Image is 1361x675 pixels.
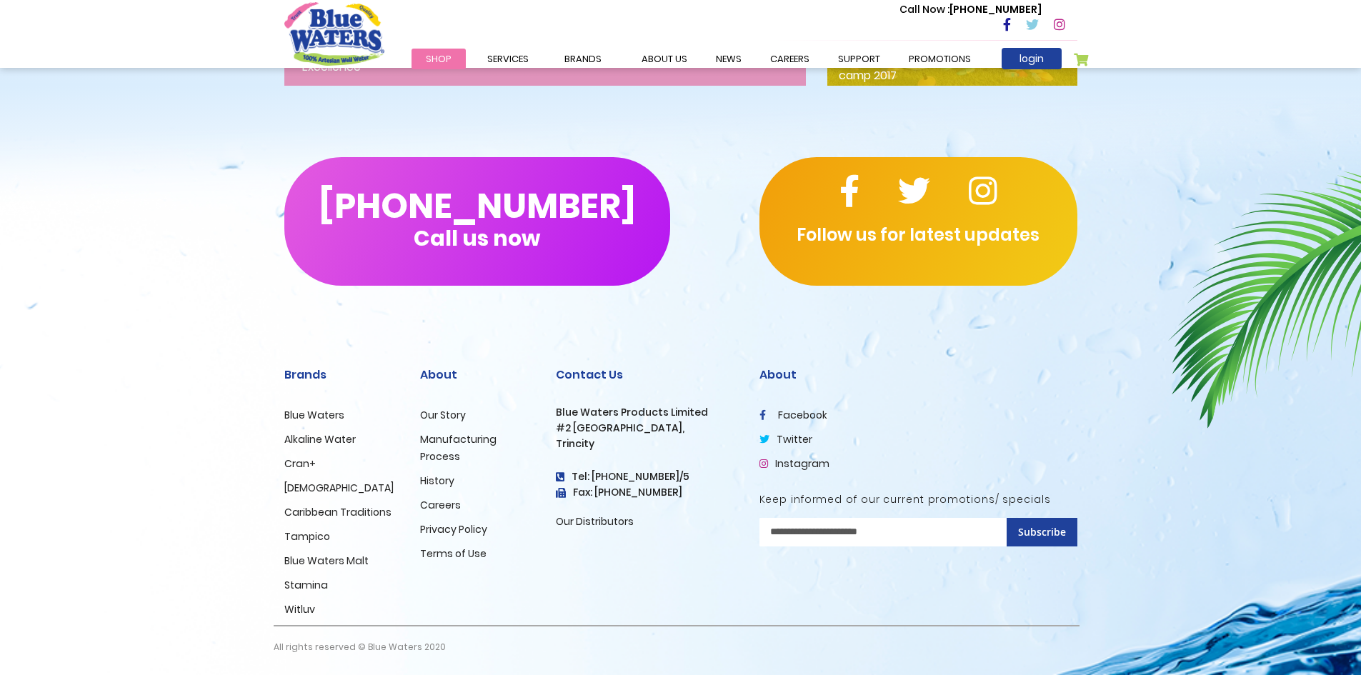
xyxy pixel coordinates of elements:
a: Caribbean Traditions [284,505,392,519]
a: Terms of Use [420,546,487,561]
button: Subscribe [1007,518,1077,546]
a: Careers [420,498,461,512]
span: Shop [426,52,452,66]
a: twitter [759,432,812,446]
h2: Contact Us [556,368,738,381]
h4: Tel: [PHONE_NUMBER]/5 [556,471,738,483]
a: Our Distributors [556,514,634,529]
a: Cran+ [284,456,316,471]
a: Witluv [284,602,315,616]
a: Alkaline Water [284,432,356,446]
a: Privacy Policy [420,522,487,536]
a: login [1002,48,1062,69]
span: Services [487,52,529,66]
p: All rights reserved © Blue Waters 2020 [274,626,446,668]
a: store logo [284,2,384,65]
h3: #2 [GEOGRAPHIC_DATA], [556,422,738,434]
h3: Fax: [PHONE_NUMBER] [556,486,738,499]
a: about us [627,49,702,69]
a: Blue Waters [284,408,344,422]
p: Follow us for latest updates [759,222,1077,248]
a: Stamina [284,578,328,592]
span: Subscribe [1018,525,1066,539]
a: Promotions [894,49,985,69]
a: [DEMOGRAPHIC_DATA] [284,481,394,495]
a: Manufacturing Process [420,432,497,464]
span: Call Now : [899,2,949,16]
p: [PHONE_NUMBER] [899,2,1042,17]
a: facebook [759,408,827,422]
h2: Brands [284,368,399,381]
a: Our Story [420,408,466,422]
h3: Blue Waters Products Limited [556,406,738,419]
span: Brands [564,52,602,66]
a: careers [756,49,824,69]
a: Instagram [759,456,829,471]
a: History [420,474,454,488]
a: Tampico [284,529,330,544]
button: [PHONE_NUMBER]Call us now [284,157,670,286]
h2: About [420,368,534,381]
a: support [824,49,894,69]
span: Call us now [414,234,540,242]
h3: Trincity [556,438,738,450]
h2: About [759,368,1077,381]
a: Blue Waters Malt [284,554,369,568]
h5: Keep informed of our current promotions/ specials [759,494,1077,506]
a: News [702,49,756,69]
